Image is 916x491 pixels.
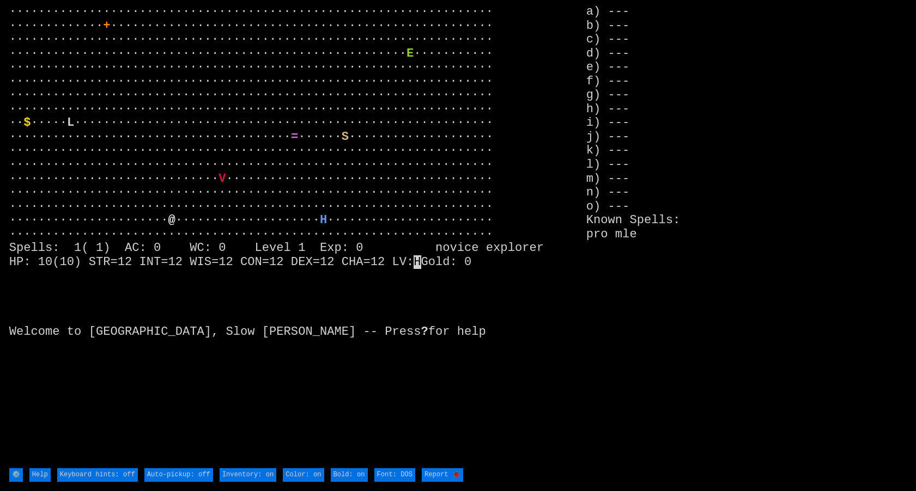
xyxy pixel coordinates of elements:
[220,468,276,482] input: Inventory: on
[342,130,349,144] font: S
[421,325,428,339] b: ?
[219,172,226,186] font: V
[9,5,586,467] larn: ··································································· ············· ···············...
[407,47,414,60] font: E
[29,468,51,482] input: Help
[103,19,110,33] font: +
[144,468,213,482] input: Auto-pickup: off
[331,468,368,482] input: Bold: on
[57,468,138,482] input: Keyboard hints: off
[9,468,23,482] input: ⚙️
[374,468,415,482] input: Font: DOS
[422,468,463,482] input: Report 🐞
[320,213,327,227] font: H
[168,213,175,227] font: @
[283,468,324,482] input: Color: on
[23,116,31,130] font: $
[67,116,74,130] font: L
[291,130,298,144] font: =
[586,5,907,467] stats: a) --- b) --- c) --- d) --- e) --- f) --- g) --- h) --- i) --- j) --- k) --- l) --- m) --- n) ---...
[414,255,421,269] mark: H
